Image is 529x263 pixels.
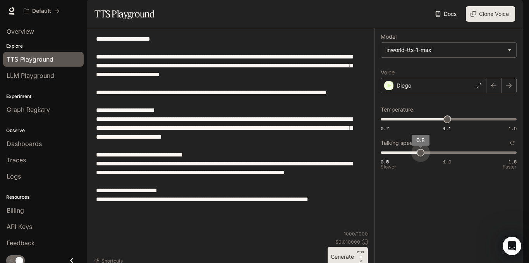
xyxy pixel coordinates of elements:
[344,230,368,237] p: 1000 / 1000
[381,165,396,169] p: Slower
[503,237,521,255] iframe: Intercom live chat
[508,139,517,147] button: Reset to default
[466,6,515,22] button: Clone Voice
[335,239,360,245] p: $ 0.010000
[416,137,425,143] span: 0.8
[32,8,51,14] p: Default
[381,125,389,132] span: 0.7
[20,3,63,19] button: All workspaces
[508,158,517,165] span: 1.5
[381,70,395,75] p: Voice
[397,82,411,89] p: Diego
[381,43,516,57] div: inworld-tts-1-max
[443,158,451,165] span: 1.0
[381,158,389,165] span: 0.5
[386,46,504,54] div: inworld-tts-1-max
[381,34,397,40] p: Model
[94,6,155,22] h1: TTS Playground
[357,250,365,259] p: CTRL +
[443,125,451,132] span: 1.1
[508,125,517,132] span: 1.5
[434,6,460,22] a: Docs
[381,107,413,112] p: Temperature
[503,165,517,169] p: Faster
[381,140,416,146] p: Talking speed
